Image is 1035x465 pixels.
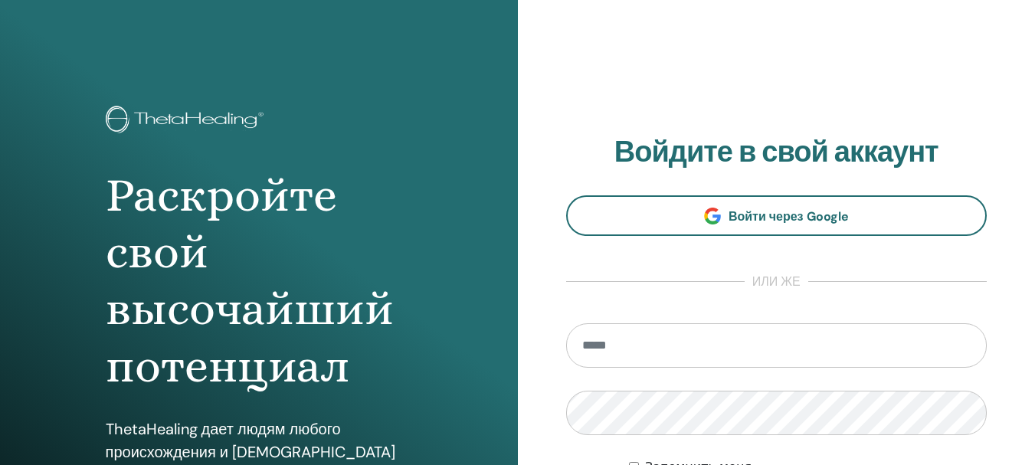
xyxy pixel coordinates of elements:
h1: Раскройте свой высочайший потенциал [106,167,412,395]
span: или же [745,273,808,291]
h2: Войдите в свой аккаунт [566,135,988,170]
span: Войти через Google [729,208,849,224]
a: Войти через Google [566,195,988,236]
